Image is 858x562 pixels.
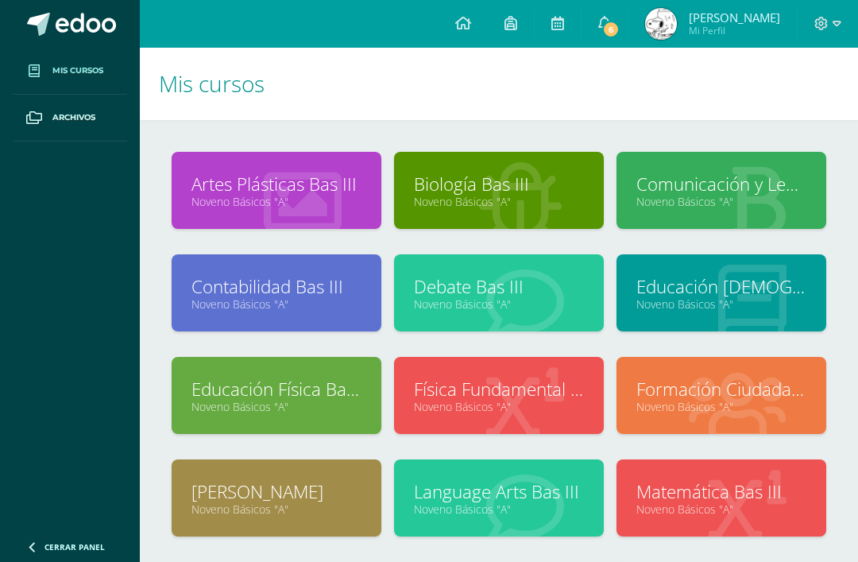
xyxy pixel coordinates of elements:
[414,399,584,414] a: Noveno Básicos "A"
[414,274,584,299] a: Debate Bas III
[636,399,806,414] a: Noveno Básicos "A"
[414,479,584,504] a: Language Arts Bas III
[636,297,806,312] a: Noveno Básicos "A"
[636,194,806,209] a: Noveno Básicos "A"
[191,297,361,312] a: Noveno Básicos "A"
[191,172,361,196] a: Artes Plásticas Bas III
[689,24,780,37] span: Mi Perfil
[414,377,584,401] a: Física Fundamental Bas III
[645,8,677,40] img: 2fe051a0aa0600d40a4c34f2cb07456b.png
[414,194,584,209] a: Noveno Básicos "A"
[13,48,127,95] a: Mis cursos
[191,194,361,209] a: Noveno Básicos "A"
[44,541,105,552] span: Cerrar panel
[636,502,806,517] a: Noveno Básicos "A"
[52,64,103,77] span: Mis cursos
[636,172,806,196] a: Comunicación y Lenguage Bas III
[13,95,127,141] a: Archivos
[689,10,780,25] span: [PERSON_NAME]
[191,479,361,504] a: [PERSON_NAME]
[636,377,806,401] a: Formación Ciudadana Bas III
[636,479,806,504] a: Matemática Bas III
[414,172,584,196] a: Biología Bas III
[191,502,361,517] a: Noveno Básicos "A"
[191,377,361,401] a: Educación Física Bas III
[159,68,265,99] span: Mis cursos
[52,111,95,124] span: Archivos
[191,399,361,414] a: Noveno Básicos "A"
[414,297,584,312] a: Noveno Básicos "A"
[636,274,806,299] a: Educación [DEMOGRAPHIC_DATA][PERSON_NAME]
[414,502,584,517] a: Noveno Básicos "A"
[602,21,620,38] span: 6
[191,274,361,299] a: Contabilidad Bas III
